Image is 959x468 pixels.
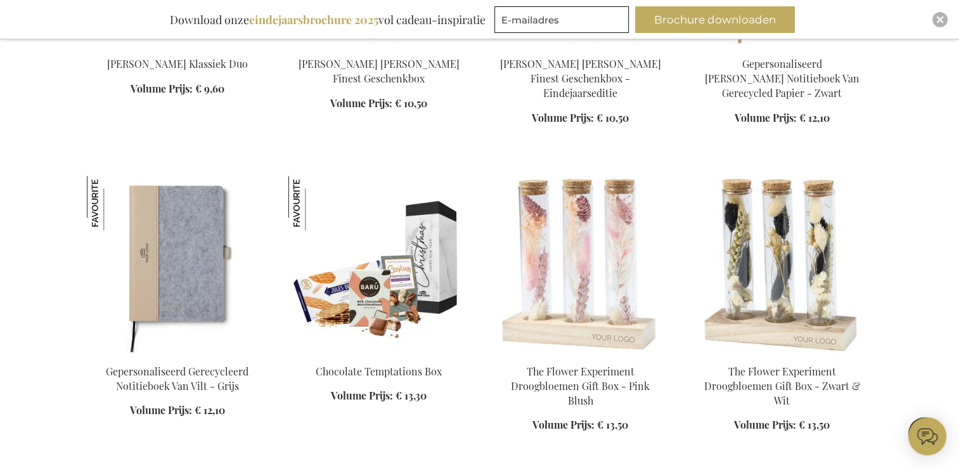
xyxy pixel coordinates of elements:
[494,6,633,37] form: marketing offers and promotions
[107,57,248,70] a: [PERSON_NAME] Klassiek Duo
[87,176,268,353] img: Personalised Recycled Felt Notebook - Grey
[395,96,427,110] span: € 10,50
[288,41,470,53] a: Jules Destrooper Jules' Finest Gift Box
[932,12,948,27] div: Close
[249,12,378,27] b: eindejaarsbrochure 2025
[288,176,470,353] img: Chocolate Temptations Box
[490,41,671,53] a: Jules Destrooper Jules' Finest Gift Box - End Of The Year
[596,111,629,124] span: € 10,50
[131,82,224,96] a: Volume Prijs: € 9,60
[692,176,873,353] img: The Flower Experiment Gift Box - Black & White
[106,365,248,393] a: Gepersonaliseerd Gerecycleerd Notitieboek Van Vilt - Grijs
[330,96,427,111] a: Volume Prijs: € 10,50
[87,348,268,360] a: Personalised Recycled Felt Notebook - Grey Gepersonaliseerd Gerecycleerd Notitieboek Van Vilt - G...
[87,41,268,53] a: Jules Destrooper Classic Duo
[532,418,628,432] a: Volume Prijs: € 13,50
[735,111,797,124] span: Volume Prijs:
[288,176,343,230] img: Chocolate Temptations Box
[195,82,224,95] span: € 9,60
[131,82,193,95] span: Volume Prijs:
[532,111,594,124] span: Volume Prijs:
[734,418,796,431] span: Volume Prijs:
[330,96,392,110] span: Volume Prijs:
[692,348,873,360] a: The Flower Experiment Gift Box - Black & White
[799,418,830,431] span: € 13,50
[331,389,427,403] a: Volume Prijs: € 13,30
[532,111,629,126] a: Volume Prijs: € 10,50
[130,403,192,417] span: Volume Prijs:
[490,348,671,360] a: The Flower Experiment Gift Box - Pink Blush
[396,389,427,402] span: € 13,30
[130,403,225,418] a: Volume Prijs: € 12,10
[195,403,225,417] span: € 12,10
[635,6,795,33] button: Brochure downloaden
[331,389,393,402] span: Volume Prijs:
[164,6,491,33] div: Download onze vol cadeau-inspiratie
[705,57,859,100] a: Gepersonaliseerd [PERSON_NAME] Notitieboek Van Gerecycled Papier - Zwart
[494,6,629,33] input: E-mailadres
[532,418,595,431] span: Volume Prijs:
[500,57,661,100] a: [PERSON_NAME] [PERSON_NAME] Finest Geschenkbox - Eindejaarseditie
[288,348,470,360] a: Chocolate Temptations Box Chocolate Temptations Box
[511,365,650,407] a: The Flower Experiment Droogbloemen Gift Box - Pink Blush
[936,16,944,23] img: Close
[692,41,873,53] a: Personalised Bosler Recycled Paper Notebook - Black
[87,176,141,230] img: Gepersonaliseerd Gerecycleerd Notitieboek Van Vilt - Grijs
[704,365,860,407] a: The Flower Experiment Droogbloemen Gift Box - Zwart & Wit
[908,417,946,455] iframe: belco-activator-frame
[597,418,628,431] span: € 13,50
[316,365,442,378] a: Chocolate Temptations Box
[299,57,460,85] a: [PERSON_NAME] [PERSON_NAME] Finest Geschenkbox
[734,418,830,432] a: Volume Prijs: € 13,50
[490,176,671,353] img: The Flower Experiment Gift Box - Pink Blush
[735,111,830,126] a: Volume Prijs: € 12,10
[799,111,830,124] span: € 12,10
